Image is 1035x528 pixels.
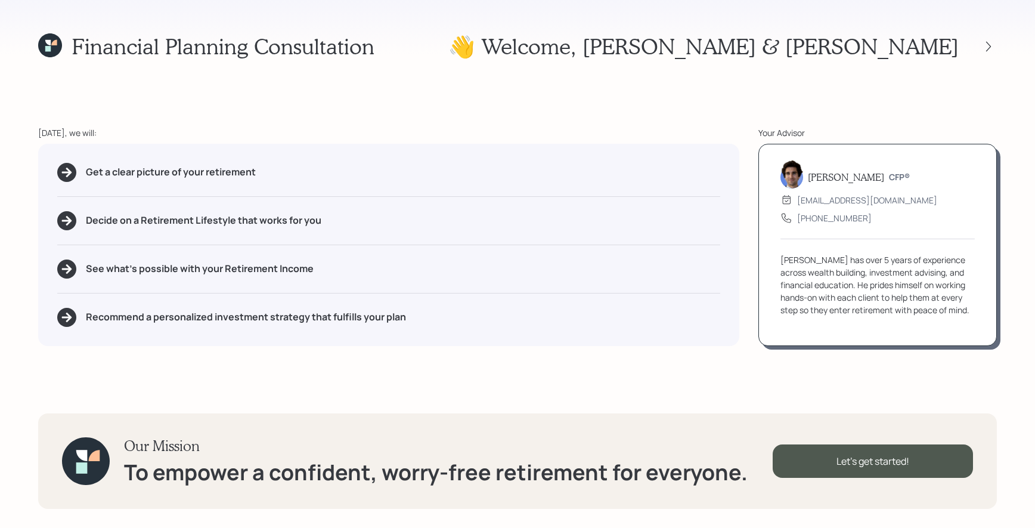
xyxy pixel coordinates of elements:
[808,171,884,183] h5: [PERSON_NAME]
[889,172,910,183] h6: CFP®
[86,215,321,226] h5: Decide on a Retirement Lifestyle that works for you
[38,126,739,139] div: [DATE], we will:
[797,194,937,206] div: [EMAIL_ADDRESS][DOMAIN_NAME]
[758,126,997,139] div: Your Advisor
[797,212,872,224] div: [PHONE_NUMBER]
[780,160,803,189] img: harrison-schaefer-headshot-2.png
[773,444,973,478] div: Let's get started!
[86,263,314,274] h5: See what's possible with your Retirement Income
[124,437,748,455] h3: Our Mission
[86,166,256,178] h5: Get a clear picture of your retirement
[124,459,748,485] h1: To empower a confident, worry-free retirement for everyone.
[86,311,406,323] h5: Recommend a personalized investment strategy that fulfills your plan
[448,33,959,59] h1: 👋 Welcome , [PERSON_NAME] & [PERSON_NAME]
[72,33,374,59] h1: Financial Planning Consultation
[780,254,975,316] div: [PERSON_NAME] has over 5 years of experience across wealth building, investment advising, and fin...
